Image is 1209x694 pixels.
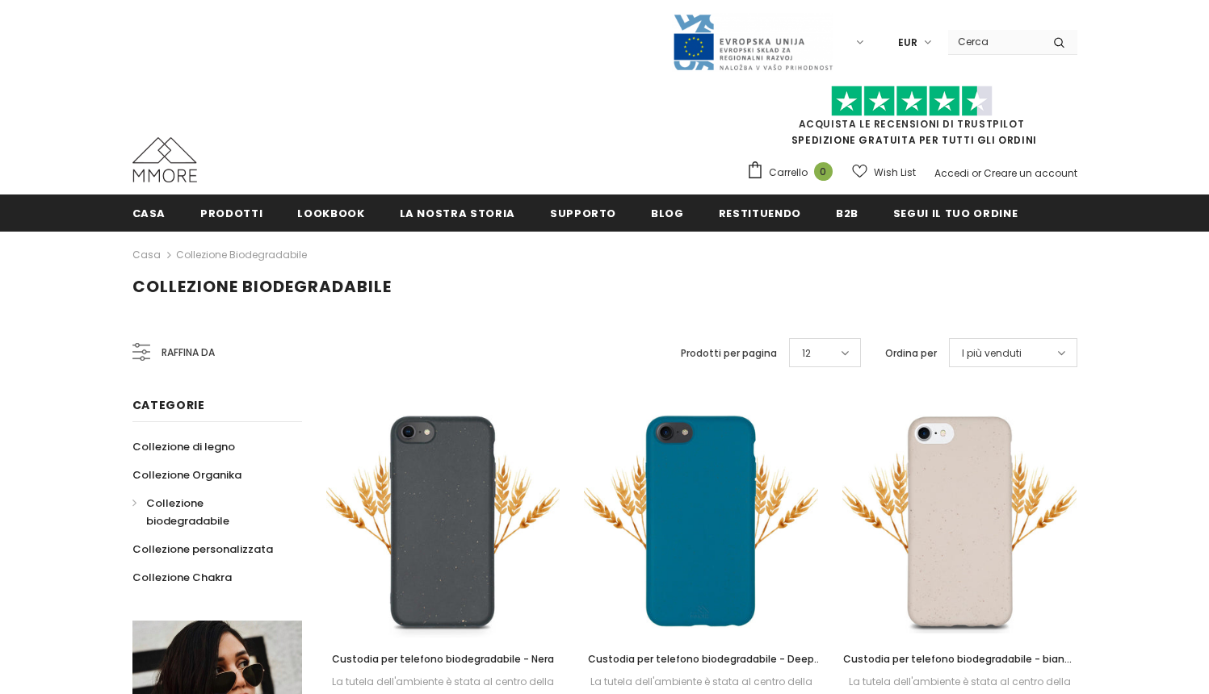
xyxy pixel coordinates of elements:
[874,165,916,181] span: Wish List
[132,397,205,413] span: Categorie
[769,165,808,181] span: Carrello
[132,489,284,535] a: Collezione biodegradabile
[176,248,307,261] a: Collezione biodegradabile
[746,161,841,185] a: Carrello 0
[132,245,161,265] a: Casa
[132,194,166,231] a: Casa
[651,206,684,221] span: Blog
[893,206,1018,221] span: Segui il tuo ordine
[332,652,554,666] span: Custodia per telefono biodegradabile - Nera
[132,541,273,557] span: Collezione personalizzata
[400,206,515,221] span: La nostra storia
[297,194,364,231] a: Lookbook
[132,570,232,585] span: Collezione Chakra
[132,137,197,182] img: Casi MMORE
[584,650,818,668] a: Custodia per telefono biodegradabile - Deep Sea Blue
[672,13,833,72] img: Javni Razpis
[550,194,616,231] a: supporto
[132,563,232,592] a: Collezione Chakra
[885,345,937,362] label: Ordina per
[132,467,241,483] span: Collezione Organika
[162,344,215,362] span: Raffina da
[972,166,981,180] span: or
[200,194,262,231] a: Prodotti
[948,30,1041,53] input: Search Site
[132,433,235,461] a: Collezione di legno
[893,194,1018,231] a: Segui il tuo ordine
[934,166,969,180] a: Accedi
[746,93,1077,147] span: SPEDIZIONE GRATUITA PER TUTTI GLI ORDINI
[672,35,833,48] a: Javni Razpis
[831,86,993,117] img: Fidati di Pilot Stars
[651,194,684,231] a: Blog
[326,650,560,668] a: Custodia per telefono biodegradabile - Nera
[297,206,364,221] span: Lookbook
[132,206,166,221] span: Casa
[842,650,1077,668] a: Custodia per telefono biodegradabile - bianco naturale
[799,117,1025,131] a: Acquista le recensioni di TrustPilot
[588,652,821,684] span: Custodia per telefono biodegradabile - Deep Sea Blue
[719,194,801,231] a: Restituendo
[132,439,235,454] span: Collezione di legno
[984,166,1077,180] a: Creare un account
[681,345,777,362] label: Prodotti per pagina
[200,206,262,221] span: Prodotti
[146,495,229,529] span: Collezione biodegradabile
[802,345,811,362] span: 12
[852,158,916,186] a: Wish List
[836,206,858,221] span: B2B
[843,652,1077,684] span: Custodia per telefono biodegradabile - bianco naturale
[814,162,833,181] span: 0
[132,461,241,489] a: Collezione Organika
[400,194,515,231] a: La nostra storia
[132,535,273,563] a: Collezione personalizzata
[962,345,1022,362] span: I più venduti
[719,206,801,221] span: Restituendo
[898,35,917,51] span: EUR
[836,194,858,231] a: B2B
[550,206,616,221] span: supporto
[132,275,392,298] span: Collezione biodegradabile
